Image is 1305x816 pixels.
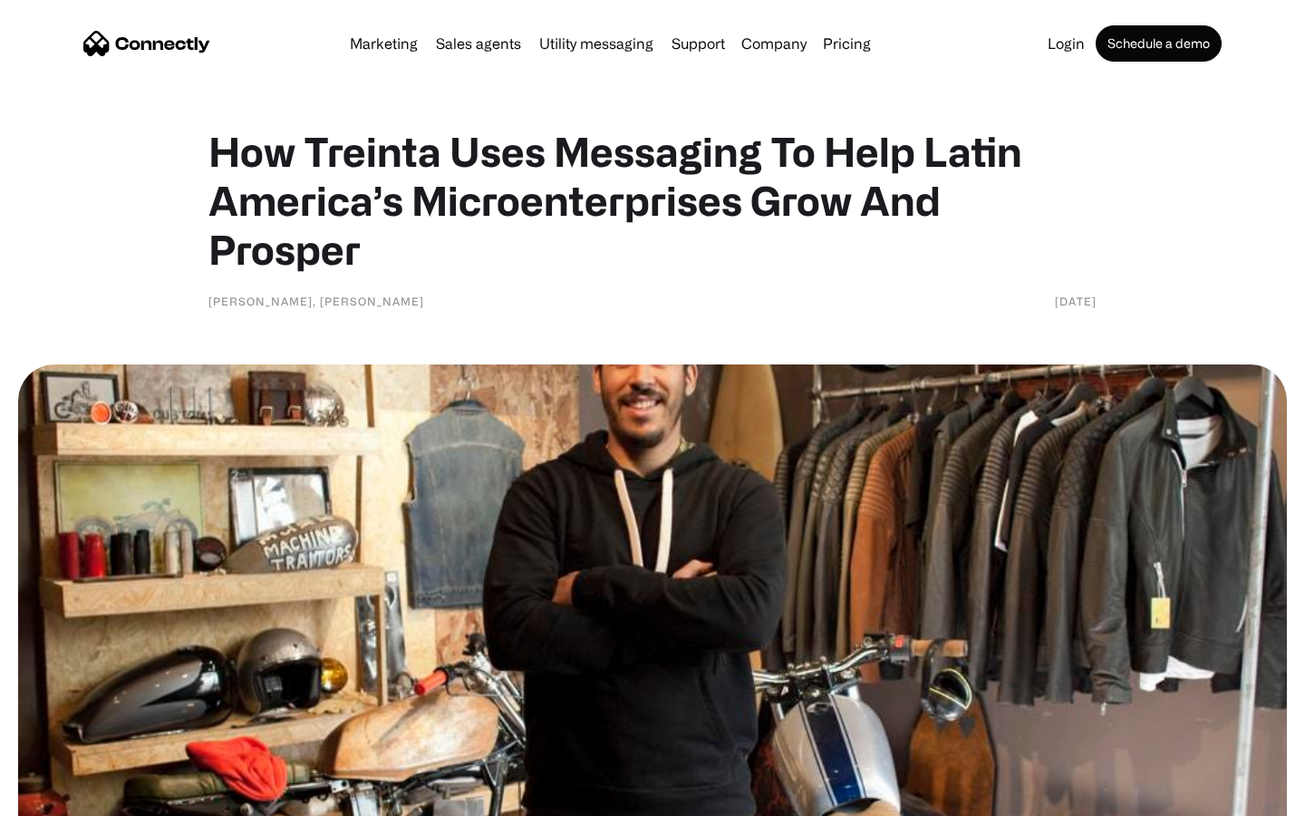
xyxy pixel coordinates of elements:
aside: Language selected: English [18,784,109,810]
a: Marketing [343,36,425,51]
a: Login [1040,36,1092,51]
h1: How Treinta Uses Messaging To Help Latin America’s Microenterprises Grow And Prosper [208,127,1097,274]
a: Pricing [816,36,878,51]
div: Company [741,31,807,56]
a: Support [664,36,732,51]
div: [DATE] [1055,292,1097,310]
a: home [83,30,210,57]
div: Company [736,31,812,56]
a: Schedule a demo [1096,25,1222,62]
ul: Language list [36,784,109,810]
div: [PERSON_NAME], [PERSON_NAME] [208,292,424,310]
a: Sales agents [429,36,528,51]
a: Utility messaging [532,36,661,51]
